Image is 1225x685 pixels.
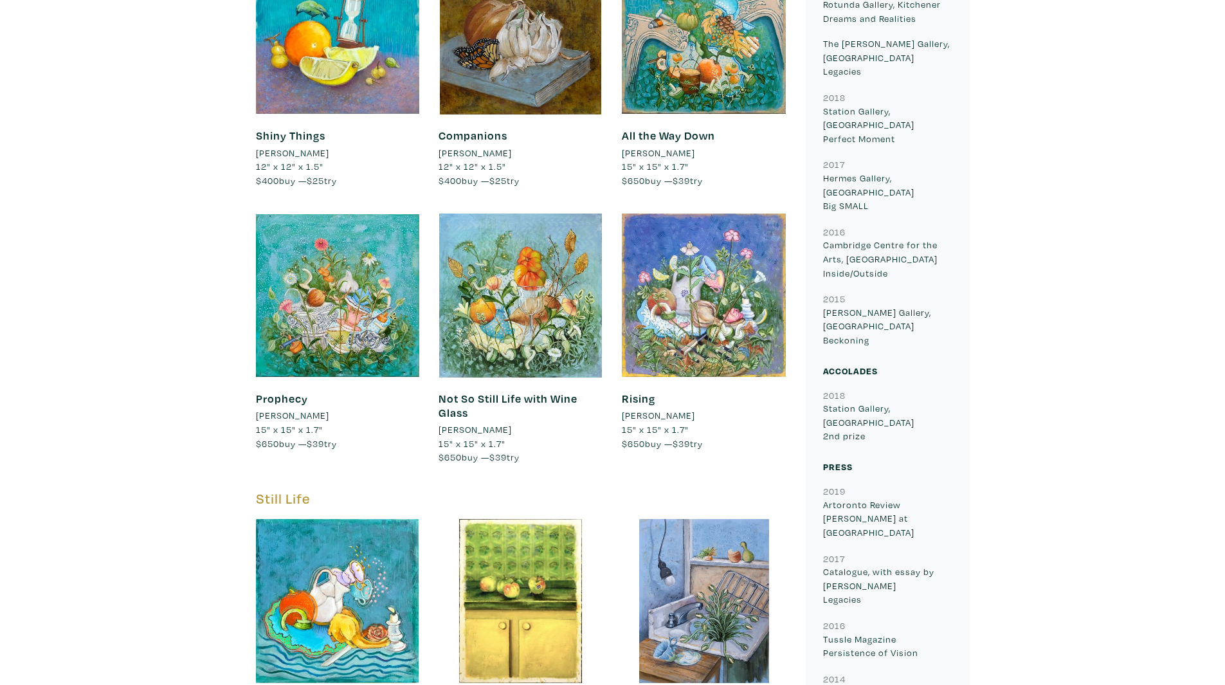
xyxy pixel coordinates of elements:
[256,160,323,172] span: 12" x 12" x 1.5"
[256,408,329,423] li: [PERSON_NAME]
[823,306,952,347] p: [PERSON_NAME] Gallery, [GEOGRAPHIC_DATA] Beckoning
[823,461,853,473] small: Press
[439,451,462,463] span: $650
[439,174,520,187] span: buy — try
[622,423,689,435] span: 15" x 15" x 1.7"
[823,171,952,213] p: Hermes Gallery, [GEOGRAPHIC_DATA] Big SMALL
[622,437,703,450] span: buy — try
[622,160,689,172] span: 15" x 15" x 1.7"
[823,365,878,377] small: Accolades
[439,437,505,450] span: 15" x 15" x 1.7"
[256,437,337,450] span: buy — try
[823,389,846,401] small: 2018
[823,293,846,305] small: 2015
[256,128,325,143] a: Shiny Things
[823,238,952,280] p: Cambridge Centre for the Arts, [GEOGRAPHIC_DATA] Inside/Outside
[823,104,952,146] p: Station Gallery, [GEOGRAPHIC_DATA] Perfect Moment
[256,490,786,507] h5: Still Life
[256,408,420,423] a: [PERSON_NAME]
[256,146,329,160] li: [PERSON_NAME]
[673,437,690,450] span: $39
[439,451,520,463] span: buy — try
[256,391,308,406] a: Prophecy
[439,174,462,187] span: $400
[622,437,645,450] span: $650
[673,174,690,187] span: $39
[256,146,420,160] a: [PERSON_NAME]
[256,174,279,187] span: $400
[622,146,786,160] a: [PERSON_NAME]
[823,37,952,78] p: The [PERSON_NAME] Gallery, [GEOGRAPHIC_DATA] Legacies
[622,128,715,143] a: All the Way Down
[823,485,846,497] small: 2019
[823,226,846,238] small: 2016
[256,423,323,435] span: 15" x 15" x 1.7"
[823,632,952,660] p: Tussle Magazine Persistence of Vision
[622,146,695,160] li: [PERSON_NAME]
[307,437,324,450] span: $39
[439,423,512,437] li: [PERSON_NAME]
[823,158,845,170] small: 2017
[622,391,655,406] a: Rising
[256,437,279,450] span: $650
[439,391,577,420] a: Not So Still Life with Wine Glass
[823,565,952,607] p: Catalogue, with essay by [PERSON_NAME] Legacies
[823,553,845,565] small: 2017
[622,408,695,423] li: [PERSON_NAME]
[307,174,324,187] span: $25
[439,146,512,160] li: [PERSON_NAME]
[439,423,603,437] a: [PERSON_NAME]
[622,174,645,187] span: $650
[622,174,703,187] span: buy — try
[439,128,507,143] a: Companions
[489,451,507,463] span: $39
[823,401,952,443] p: Station Gallery, [GEOGRAPHIC_DATA] 2nd prize
[823,619,846,632] small: 2016
[439,146,603,160] a: [PERSON_NAME]
[256,174,337,187] span: buy — try
[489,174,507,187] span: $25
[823,673,846,685] small: 2014
[823,498,952,540] p: Artoronto Review [PERSON_NAME] at [GEOGRAPHIC_DATA]
[823,91,846,104] small: 2018
[622,408,786,423] a: [PERSON_NAME]
[439,160,506,172] span: 12" x 12" x 1.5"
